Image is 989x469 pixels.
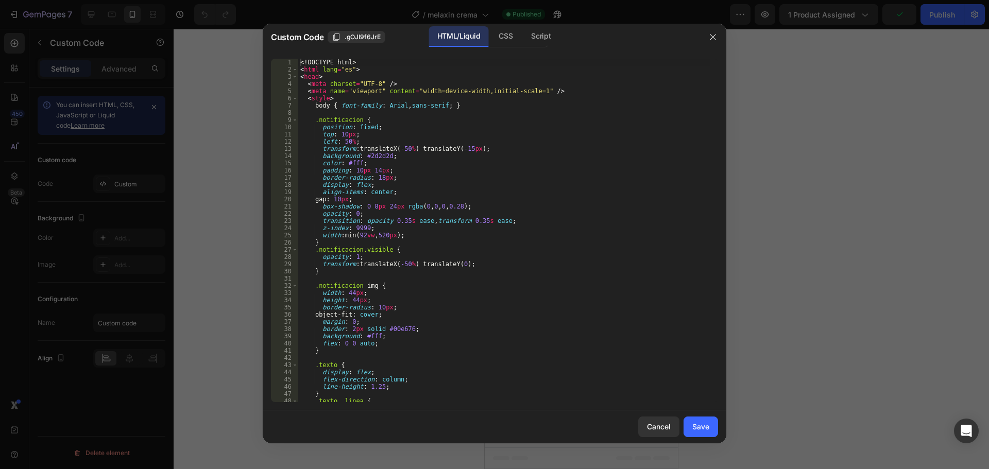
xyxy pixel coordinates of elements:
div: 11 [271,131,298,138]
div: 6 [271,95,298,102]
div: 21 [271,203,298,210]
div: 15 [271,160,298,167]
div: CSS [490,26,521,47]
div: 36 [271,311,298,318]
div: 18 [271,181,298,188]
div: Choose templates [65,284,128,295]
div: 40 [271,340,298,347]
div: 14 [271,152,298,160]
div: 38 [271,325,298,333]
div: 28 [271,253,298,260]
div: 46 [271,383,298,390]
div: 31 [271,275,298,282]
span: .gOJI9f6JrE [345,32,381,42]
div: 3 [271,73,298,80]
div: Cancel [647,421,671,432]
div: Open Intercom Messenger [954,419,979,443]
div: HTML/Liquid [429,26,488,47]
div: 4 [271,80,298,88]
div: 10 [271,124,298,131]
button: Save [684,416,718,437]
button: Cancel [638,416,679,437]
div: 42 [271,354,298,361]
div: 19 [271,188,298,196]
div: Custom Code [13,188,57,198]
span: Add section [9,262,58,272]
div: 8 [271,109,298,116]
div: Add blank section [65,354,128,365]
div: 29 [271,260,298,268]
div: Generate layout [70,319,124,330]
div: 33 [271,289,298,297]
div: 16 [271,167,298,174]
div: Save [692,421,709,432]
div: 5 [271,88,298,95]
div: 25 [271,232,298,239]
div: 47 [271,390,298,397]
div: 24 [271,224,298,232]
div: 45 [271,376,298,383]
div: 12 [271,138,298,145]
div: 22 [271,210,298,217]
span: then drag & drop elements [58,367,134,376]
div: 17 [271,174,298,181]
div: 34 [271,297,298,304]
div: 7 [271,102,298,109]
div: 20 [271,196,298,203]
div: 23 [271,217,298,224]
div: 41 [271,347,298,354]
span: Custom Code [271,31,323,43]
div: 39 [271,333,298,340]
button: .gOJI9f6JrE [328,31,385,43]
div: 37 [271,318,298,325]
div: 43 [271,361,298,369]
div: 35 [271,304,298,311]
div: 13 [271,145,298,152]
div: 32 [271,282,298,289]
span: from URL or image [69,332,124,341]
div: 2 [271,66,298,73]
div: Script [523,26,559,47]
div: 30 [271,268,298,275]
span: inspired by CRO experts [61,297,131,306]
div: 26 [271,239,298,246]
div: 9 [271,116,298,124]
div: 1 [271,59,298,66]
div: 27 [271,246,298,253]
div: 48 [271,397,298,405]
div: 44 [271,369,298,376]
